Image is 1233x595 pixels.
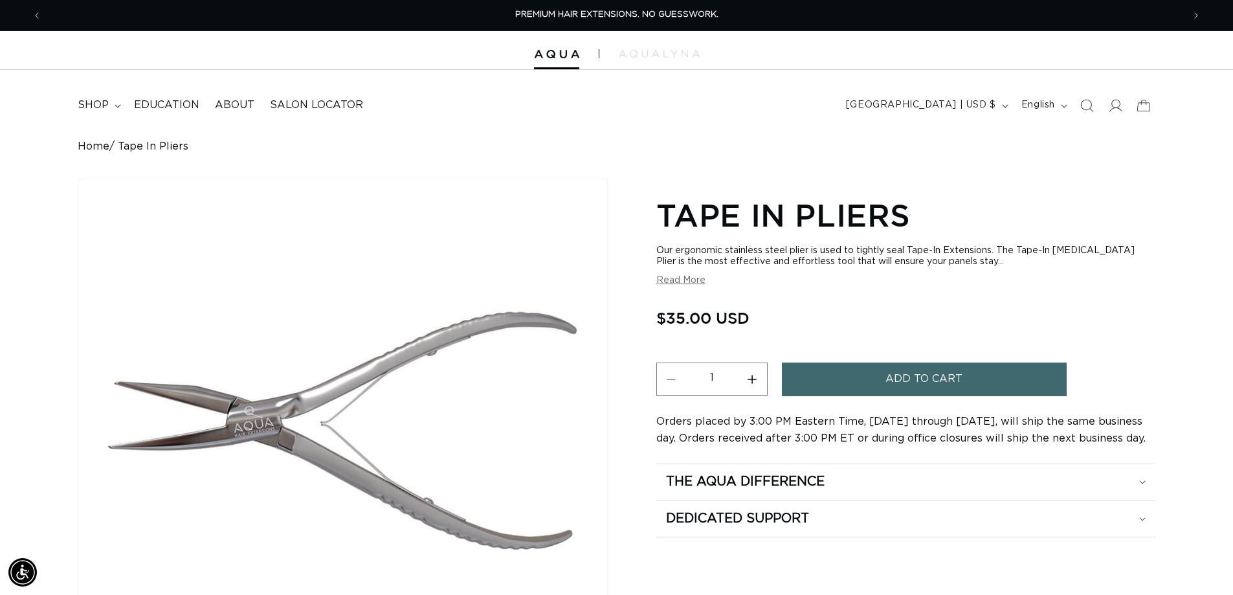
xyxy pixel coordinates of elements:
span: Orders placed by 3:00 PM Eastern Time, [DATE] through [DATE], will ship the same business day. Or... [656,416,1146,443]
a: Education [126,91,207,120]
summary: Dedicated Support [656,500,1155,537]
button: Previous announcement [23,3,51,28]
h2: Dedicated Support [666,510,809,527]
h2: The Aqua Difference [666,473,825,490]
button: [GEOGRAPHIC_DATA] | USD $ [838,93,1014,118]
a: About [207,91,262,120]
span: About [215,98,254,112]
a: Home [78,140,109,153]
button: English [1014,93,1072,118]
a: Salon Locator [262,91,371,120]
button: Read More [656,275,705,286]
span: English [1021,98,1055,112]
span: Tape In Pliers [118,140,188,153]
span: [GEOGRAPHIC_DATA] | USD $ [846,98,996,112]
span: Salon Locator [270,98,363,112]
summary: shop [70,91,126,120]
button: Add to cart [782,363,1067,396]
summary: The Aqua Difference [656,464,1155,500]
h1: Tape In Pliers [656,195,1155,235]
nav: breadcrumbs [78,140,1155,153]
div: Accessibility Menu [8,558,37,587]
div: Our ergonomic stainless steel plier is used to tightly seal Tape-In Extensions. The Tape-In [MEDI... [656,245,1155,267]
img: Aqua Hair Extensions [534,50,579,59]
span: PREMIUM HAIR EXTENSIONS. NO GUESSWORK. [515,10,718,19]
span: Add to cart [885,363,962,396]
img: aqualyna.com [619,50,700,58]
span: Education [134,98,199,112]
span: $35.00 USD [656,306,750,330]
span: shop [78,98,109,112]
iframe: Chat Widget [1168,533,1233,595]
button: Next announcement [1182,3,1210,28]
summary: Search [1072,91,1101,120]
